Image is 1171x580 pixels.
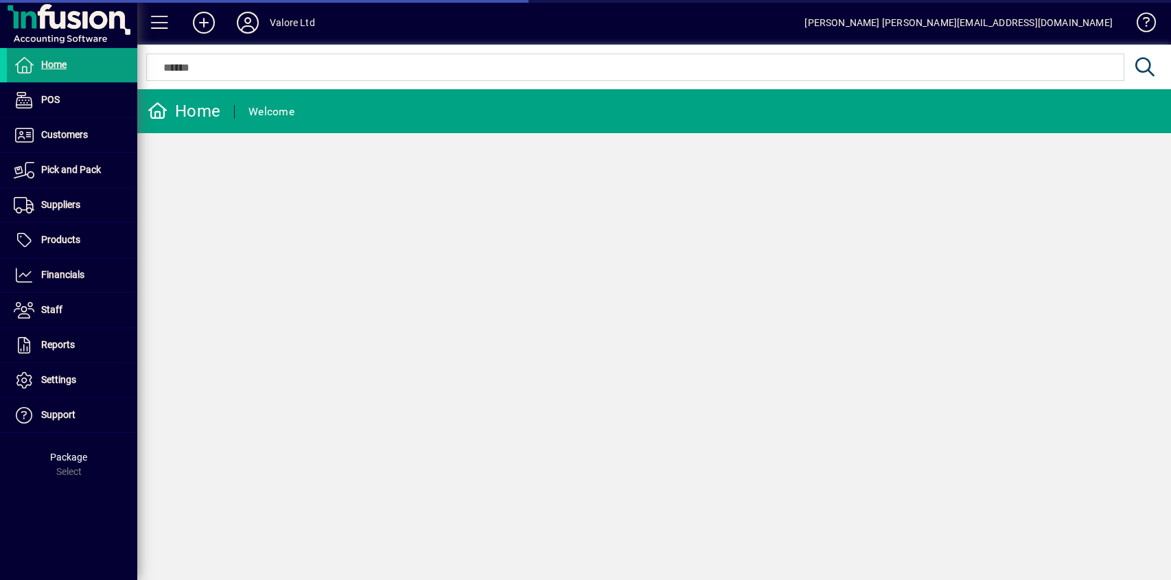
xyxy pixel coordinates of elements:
[248,101,294,123] div: Welcome
[7,328,137,362] a: Reports
[7,398,137,432] a: Support
[7,153,137,187] a: Pick and Pack
[270,12,315,34] div: Valore Ltd
[7,118,137,152] a: Customers
[41,374,76,385] span: Settings
[148,100,220,122] div: Home
[41,234,80,245] span: Products
[41,164,101,175] span: Pick and Pack
[804,12,1113,34] div: [PERSON_NAME] [PERSON_NAME][EMAIL_ADDRESS][DOMAIN_NAME]
[41,409,76,420] span: Support
[41,304,62,315] span: Staff
[41,199,80,210] span: Suppliers
[50,452,87,463] span: Package
[41,339,75,350] span: Reports
[7,293,137,327] a: Staff
[7,363,137,397] a: Settings
[41,94,60,105] span: POS
[7,188,137,222] a: Suppliers
[182,10,226,35] button: Add
[41,269,84,280] span: Financials
[41,59,67,70] span: Home
[7,258,137,292] a: Financials
[41,129,88,140] span: Customers
[226,10,270,35] button: Profile
[1126,3,1154,47] a: Knowledge Base
[7,83,137,117] a: POS
[7,223,137,257] a: Products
